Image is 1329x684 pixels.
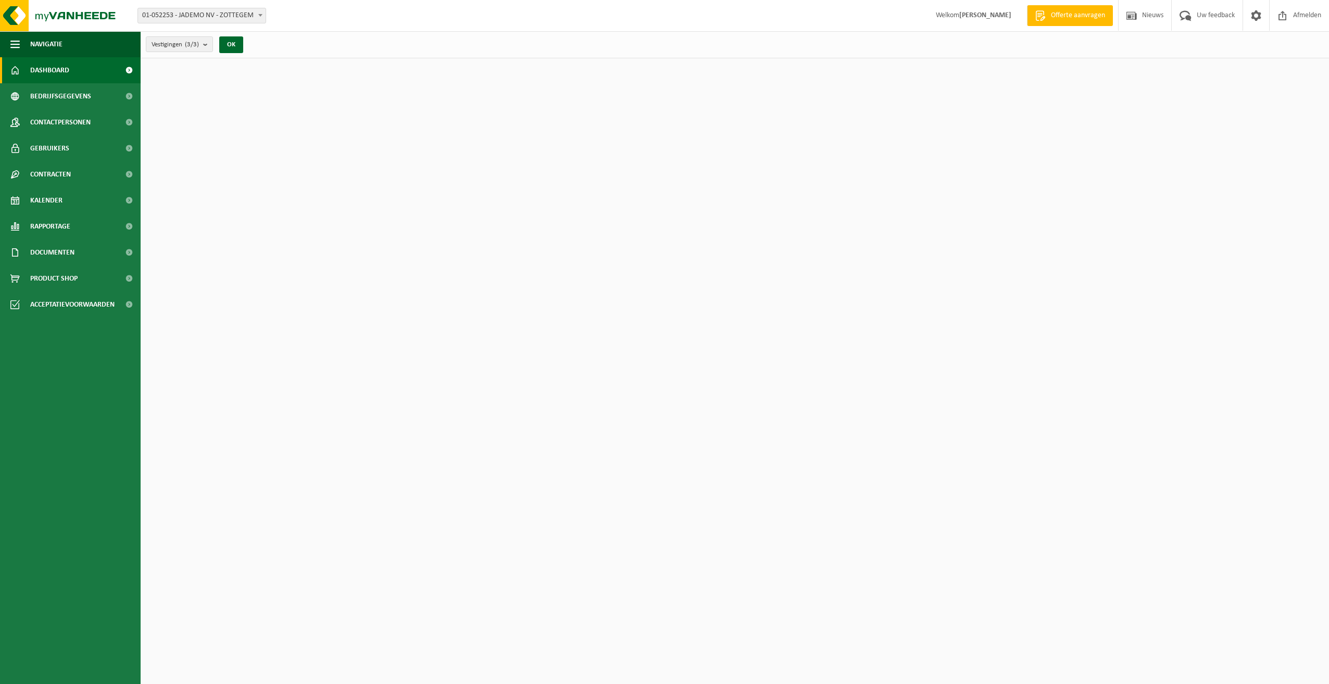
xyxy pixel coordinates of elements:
[219,36,243,53] button: OK
[30,57,69,83] span: Dashboard
[138,8,266,23] span: 01-052253 - JADEMO NV - ZOTTEGEM
[30,265,78,292] span: Product Shop
[959,11,1011,19] strong: [PERSON_NAME]
[30,83,91,109] span: Bedrijfsgegevens
[185,41,199,48] count: (3/3)
[30,31,62,57] span: Navigatie
[152,37,199,53] span: Vestigingen
[1048,10,1108,21] span: Offerte aanvragen
[30,135,69,161] span: Gebruikers
[30,239,74,265] span: Documenten
[30,292,115,318] span: Acceptatievoorwaarden
[30,187,62,213] span: Kalender
[146,36,213,52] button: Vestigingen(3/3)
[1027,5,1113,26] a: Offerte aanvragen
[30,109,91,135] span: Contactpersonen
[30,213,70,239] span: Rapportage
[30,161,71,187] span: Contracten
